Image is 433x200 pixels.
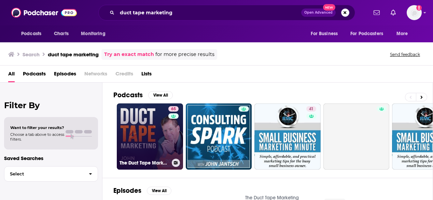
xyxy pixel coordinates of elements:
p: Saved Searches [4,155,98,161]
a: Try an exact match [104,51,154,58]
a: 41 [306,106,316,112]
button: View All [147,187,171,195]
a: Lists [141,68,152,82]
span: Choose a tab above to access filters. [10,132,64,142]
a: 65 [168,106,179,112]
span: Networks [84,68,107,82]
a: Show notifications dropdown [388,7,399,18]
span: Podcasts [21,29,41,39]
h3: The Duct Tape Marketing Podcast [120,160,169,166]
h3: duct tape marketing [48,51,99,58]
span: Monitoring [81,29,105,39]
button: open menu [346,27,393,40]
span: Open Advanced [304,11,333,14]
input: Search podcasts, credits, & more... [117,7,301,18]
span: Want to filter your results? [10,125,64,130]
button: open menu [16,27,50,40]
span: For Podcasters [350,29,383,39]
svg: Add a profile image [416,5,422,11]
span: 65 [171,106,176,113]
img: Podchaser - Follow, Share and Rate Podcasts [11,6,77,19]
h2: Podcasts [113,91,143,99]
a: EpisodesView All [113,186,171,195]
div: Search podcasts, credits, & more... [98,5,355,20]
button: Open AdvancedNew [301,9,336,17]
h2: Episodes [113,186,141,195]
span: Charts [54,29,69,39]
h2: Filter By [4,100,98,110]
a: 41 [254,103,321,170]
button: open menu [392,27,417,40]
span: for more precise results [155,51,214,58]
button: open menu [306,27,346,40]
a: Show notifications dropdown [371,7,382,18]
a: Charts [50,27,73,40]
a: PodcastsView All [113,91,173,99]
a: All [8,68,15,82]
span: Credits [115,68,133,82]
h3: Search [23,51,40,58]
span: For Business [311,29,338,39]
span: More [396,29,408,39]
span: Select [4,172,83,176]
a: Episodes [54,68,76,82]
span: New [323,4,335,11]
button: open menu [76,27,114,40]
button: Show profile menu [407,5,422,20]
a: Podcasts [23,68,46,82]
button: Send feedback [388,52,422,57]
button: Select [4,166,98,182]
span: 41 [309,106,313,113]
img: User Profile [407,5,422,20]
span: Logged in as aridings [407,5,422,20]
button: View All [148,91,173,99]
a: 65The Duct Tape Marketing Podcast [117,103,183,170]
